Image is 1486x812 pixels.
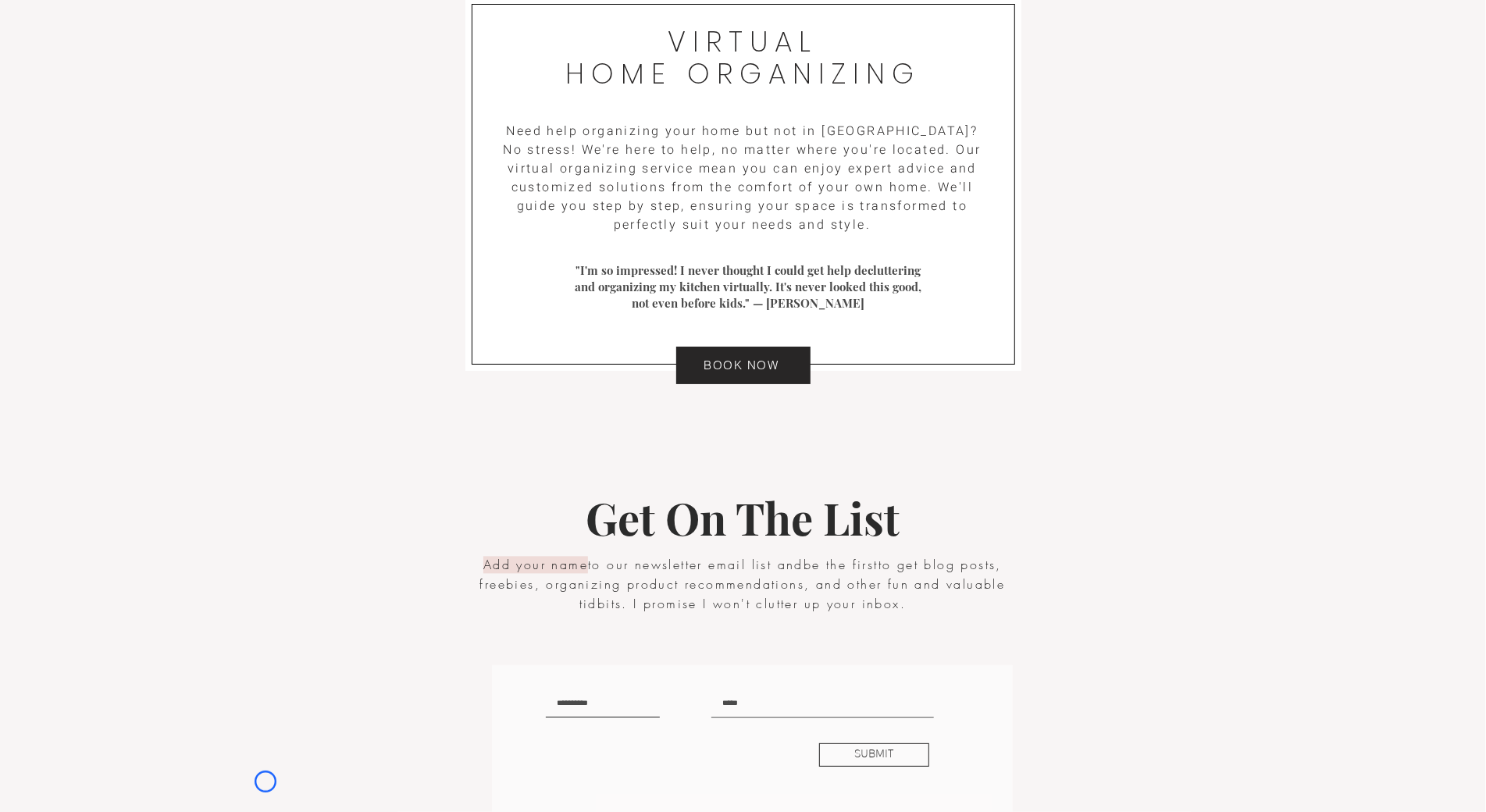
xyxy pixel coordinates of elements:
[704,358,779,372] span: BOOK NOW
[565,22,921,94] span: VIRTUAL HOME ORGANIZING
[483,556,588,573] span: Add your name
[503,122,981,234] span: Need help organizing your home but not in [GEOGRAPHIC_DATA]? No stress! We're here to help, no ma...
[576,262,922,311] span: "I'm so impressed! I never thought I could get help decluttering and organizing my kitchen virtua...
[854,747,893,763] span: SUBMIT
[586,488,900,547] span: Get On The List
[480,556,1006,612] span: to our newsletter email list and to get blog posts, freebies, organizing product recommendations,...
[804,556,878,573] span: be the first
[676,347,811,384] a: BOOK NOW
[819,743,929,767] button: SUBMIT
